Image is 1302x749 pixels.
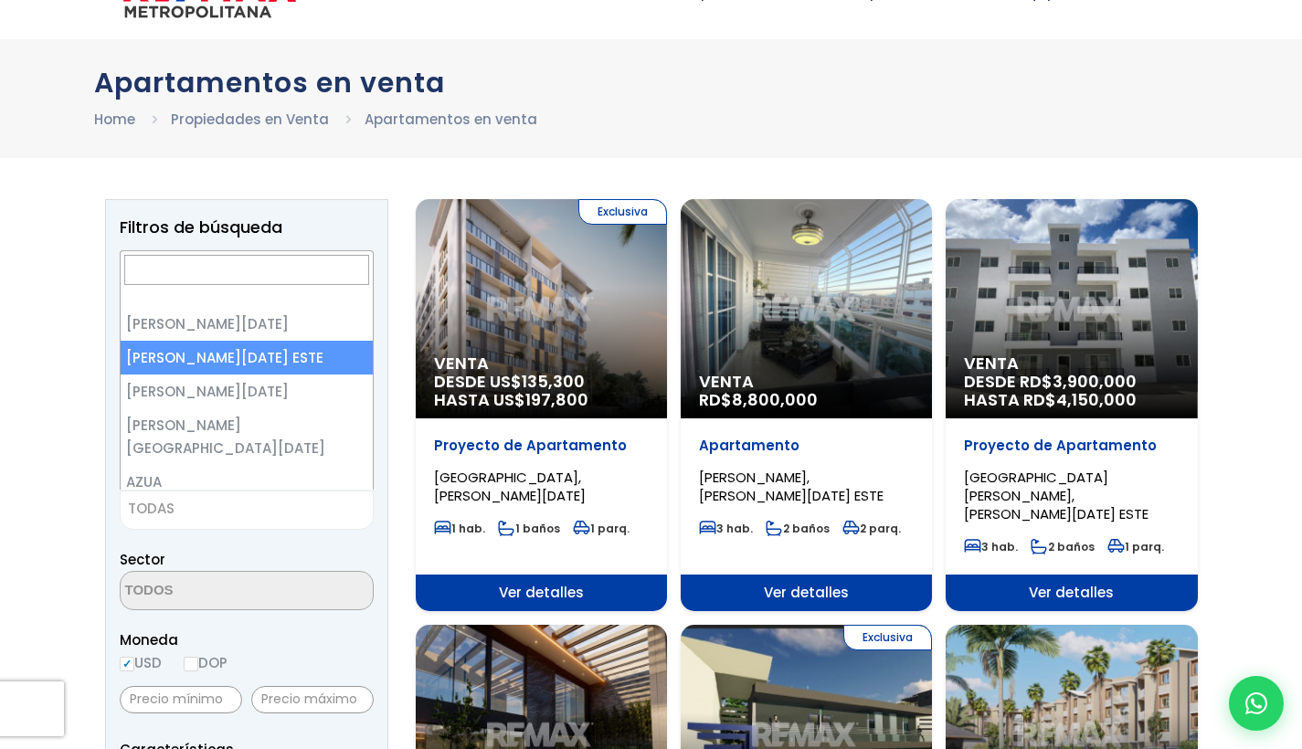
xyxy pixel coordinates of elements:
span: TODAS [128,499,175,518]
span: 3,900,000 [1053,370,1137,393]
textarea: Search [121,572,298,611]
span: 2 baños [766,521,830,536]
span: 197,800 [525,388,588,411]
a: Home [94,110,135,129]
input: USD [120,657,134,671]
p: Proyecto de Apartamento [964,437,1179,455]
span: Ver detalles [946,575,1197,611]
label: DOP [184,651,228,674]
li: AZUA [121,465,373,499]
a: Venta DESDE RD$3,900,000 HASTA RD$4,150,000 Proyecto de Apartamento [GEOGRAPHIC_DATA][PERSON_NAME... [946,199,1197,611]
span: 8,800,000 [732,388,818,411]
span: Ver detalles [681,575,932,611]
span: 2 parq. [842,521,901,536]
a: Venta RD$8,800,000 Apartamento [PERSON_NAME], [PERSON_NAME][DATE] ESTE 3 hab. 2 baños 2 parq. Ver... [681,199,932,611]
span: 3 hab. [964,539,1018,554]
span: 1 parq. [1107,539,1164,554]
input: Search [124,255,369,285]
li: [PERSON_NAME][DATE] [121,374,373,408]
li: [PERSON_NAME][DATE] [121,307,373,341]
span: Sector [120,550,165,569]
span: RD$ [699,388,818,411]
span: 4,150,000 [1056,388,1137,411]
li: [PERSON_NAME][DATE] ESTE [121,341,373,374]
label: Comprar [120,250,374,273]
span: Venta [964,354,1179,373]
span: TODAS [120,491,374,530]
h2: Filtros de búsqueda [120,218,374,237]
span: Exclusiva [843,625,932,650]
p: Proyecto de Apartamento [434,437,649,455]
span: TODAS [121,496,373,522]
a: Exclusiva Venta DESDE US$135,300 HASTA US$197,800 Proyecto de Apartamento [GEOGRAPHIC_DATA], [PER... [416,199,667,611]
span: HASTA RD$ [964,391,1179,409]
span: Moneda [120,628,374,651]
span: Venta [699,373,914,391]
span: 1 baños [498,521,560,536]
p: Apartamento [699,437,914,455]
span: [GEOGRAPHIC_DATA], [PERSON_NAME][DATE] [434,468,586,505]
span: Exclusiva [578,199,667,225]
input: Precio máximo [251,686,374,713]
span: HASTA US$ [434,391,649,409]
span: Ver detalles [416,575,667,611]
span: DESDE RD$ [964,373,1179,409]
span: [PERSON_NAME], [PERSON_NAME][DATE] ESTE [699,468,884,505]
span: 1 parq. [573,521,630,536]
span: DESDE US$ [434,373,649,409]
span: 135,300 [522,370,585,393]
input: Precio mínimo [120,686,242,713]
li: Apartamentos en venta [365,108,537,131]
span: 3 hab. [699,521,753,536]
span: [GEOGRAPHIC_DATA][PERSON_NAME], [PERSON_NAME][DATE] ESTE [964,468,1149,523]
span: 2 baños [1031,539,1095,554]
li: [PERSON_NAME][GEOGRAPHIC_DATA][DATE] [121,408,373,465]
h1: Apartamentos en venta [94,67,1209,99]
input: DOP [184,657,198,671]
span: 1 hab. [434,521,485,536]
span: Venta [434,354,649,373]
label: USD [120,651,162,674]
a: Propiedades en Venta [171,110,329,129]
